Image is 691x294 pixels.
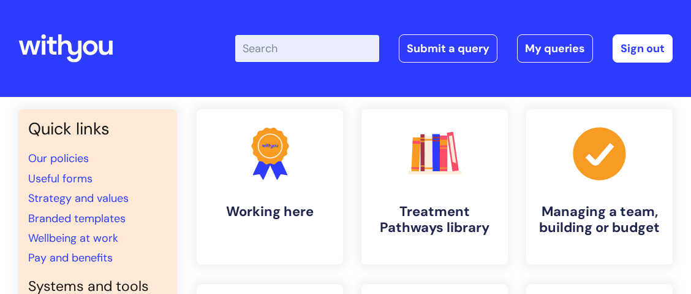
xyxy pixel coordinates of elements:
[371,204,498,236] h4: Treatment Pathways library
[361,109,508,265] a: Treatment Pathways library
[517,34,593,63] a: My queries
[399,34,497,63] a: Submit a query
[536,204,663,236] h4: Managing a team, building or budget
[235,34,673,63] div: | -
[613,34,673,63] a: Sign out
[28,151,89,166] a: Our policies
[28,231,118,246] a: Wellbeing at work
[28,119,167,139] h3: Quick links
[28,171,93,186] a: Useful forms
[28,211,126,226] a: Branded templates
[197,109,343,265] a: Working here
[206,204,333,220] h4: Working here
[28,191,129,206] a: Strategy and values
[235,35,379,62] input: Search
[526,109,673,265] a: Managing a team, building or budget
[28,250,113,265] a: Pay and benefits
